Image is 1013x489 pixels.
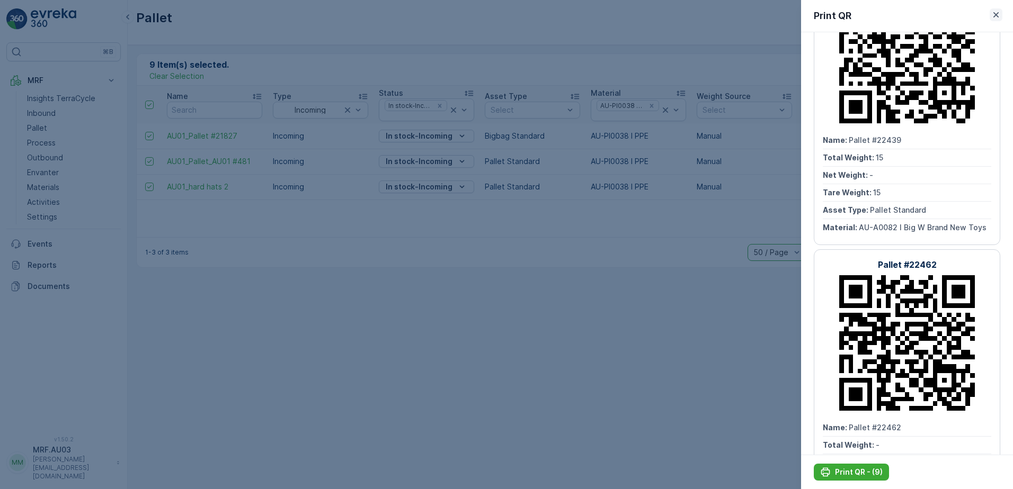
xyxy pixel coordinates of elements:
[870,205,926,214] span: Pallet Standard
[823,205,870,214] span: Asset Type :
[823,170,869,179] span: Net Weight :
[823,153,876,162] span: Total Weight :
[878,258,937,271] p: Pallet #22462
[823,135,849,144] span: Name :
[859,223,987,232] span: AU-A0082 I Big W Brand New Toys
[814,464,889,481] button: Print QR - (9)
[876,440,879,449] span: -
[869,170,873,179] span: -
[835,467,883,477] p: Print QR - (9)
[823,423,849,432] span: Name :
[849,423,901,432] span: Pallet #22462
[876,153,883,162] span: 15
[823,440,876,449] span: Total Weight :
[814,8,851,23] p: Print QR
[823,188,873,197] span: Tare Weight :
[849,135,901,144] span: Pallet #22439
[823,223,859,232] span: Material :
[873,188,881,197] span: 15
